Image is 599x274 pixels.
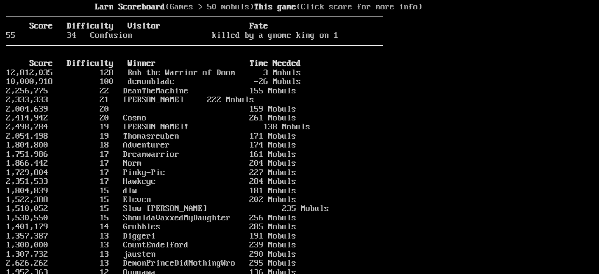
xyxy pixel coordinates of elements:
a: 2,333,333 21 [PERSON_NAME] 222 Mobuls [6,95,254,105]
a: 1,804,839 15 dlw 181 Mobuls [6,186,296,196]
a: 2,498,784 19 [PERSON_NAME]! 138 Mobuls [6,122,310,132]
a: 1,804,800 18 Adventurer 174 Mobuls [6,141,296,150]
a: 2,414,942 20 Cosmo 261 Mobuls [6,113,296,123]
a: 1,522,388 15 Eleven 202 Mobuls [6,195,296,204]
a: 1,307,732 13 jausten 290 Mobuls [6,250,296,259]
larn: (Games > 50 mobuls) (Click score for more info) Click on a score for more information ---- Reload... [6,3,383,260]
a: 1,300,000 13 CountEndelford 239 Mobuls [6,240,296,250]
a: 1,401,179 14 Grubbles 285 Mobuls [6,222,296,232]
a: 1,510,052 15 Slow [PERSON_NAME] 235 Mobuls [6,204,329,213]
a: 1,751,986 17 Dreamwarrior 161 Mobuls [6,150,296,159]
a: 55 34 Confusion killed by a gnome king on 1 [6,31,338,40]
a: 2,054,498 19 Thomasreuben 171 Mobuls [6,132,296,141]
b: This game [254,2,296,12]
b: Larn Scoreboard [95,2,165,12]
b: Score Difficulty Visitor Fate [29,21,268,31]
a: 10,000,918 100 demonblade -26 Mobuls [6,77,301,86]
a: 1,357,387 13 Diggeri 191 Mobuls [6,232,296,241]
a: 1,729,804 17 Pinky-Pie 227 Mobuls [6,168,296,177]
a: 2,351,533 17 Hawkeye 284 Mobuls [6,177,296,186]
a: 12,812,035 128 Rob the Warrior of Doom 3 Mobuls [6,68,301,77]
b: Score Difficulty Winner Time Needed [29,59,301,68]
a: 1,866,442 17 Norm 204 Mobuls [6,159,296,168]
a: 2,004,639 20 --- 159 Mobuls [6,105,296,114]
a: 1,530,550 15 ShouldaVaxxedMyDaughter 256 Mobuls [6,213,296,223]
a: 2,626,262 13 DemonPrinceDidNothingWro 295 Mobuls [6,259,296,268]
a: 2,256,775 22 DeanTheMachine 155 Mobuls [6,86,296,96]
